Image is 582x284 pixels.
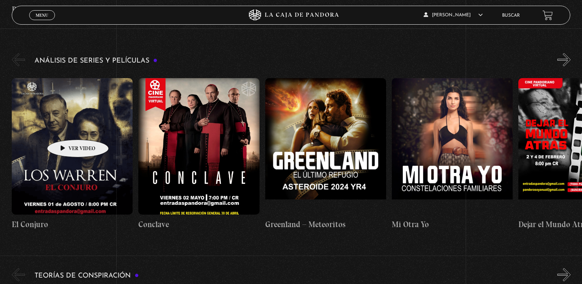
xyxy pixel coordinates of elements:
h4: Papa [PERSON_NAME] [12,3,133,16]
h4: Mi Otra Yo [392,218,513,231]
a: Buscar [502,13,520,18]
h3: Análisis de series y películas [34,57,158,64]
span: [PERSON_NAME] [424,13,483,17]
h4: Lil Nas X [138,3,259,16]
h4: El Conjuro [12,218,133,231]
a: Greenland – Meteoritos [265,72,386,236]
h4: Greenland – Meteoritos [265,218,386,231]
span: Cerrar [33,19,51,25]
button: Next [557,53,571,66]
a: View your shopping cart [543,10,553,20]
button: Previous [12,53,25,66]
a: Conclave [138,72,259,236]
h4: Conclave [138,218,259,231]
h3: Teorías de Conspiración [34,272,139,279]
span: Menu [36,13,48,17]
a: El Conjuro [12,72,133,236]
button: Previous [12,268,25,281]
button: Next [557,268,571,281]
h4: [PERSON_NAME] [392,3,513,16]
h4: [PERSON_NAME] [265,3,386,16]
a: Mi Otra Yo [392,72,513,236]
